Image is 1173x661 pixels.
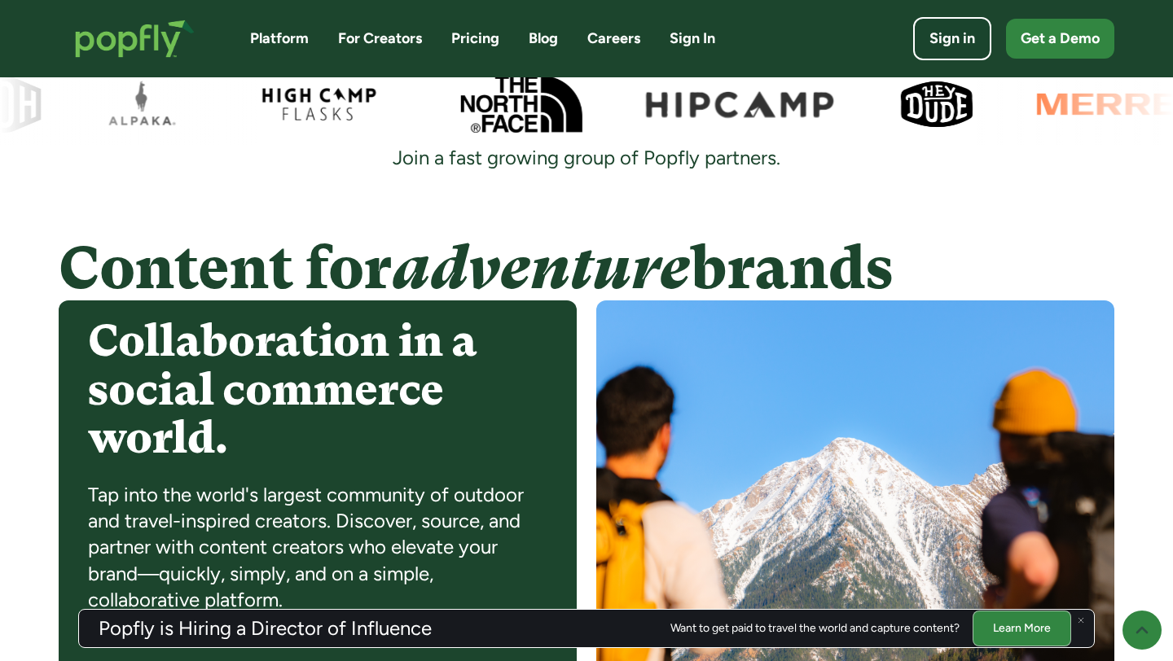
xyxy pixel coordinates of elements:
[929,28,975,49] div: Sign in
[59,236,1114,300] h4: Content for brands
[88,317,547,462] h4: Collaboration in a social commerce world.
[373,145,800,171] div: Join a fast growing group of Popfly partners.
[88,482,547,614] div: Tap into the world's largest community of outdoor and travel-inspired creators. Discover, source,...
[1006,19,1114,59] a: Get a Demo
[338,28,422,49] a: For Creators
[59,3,211,74] a: home
[913,17,991,60] a: Sign in
[587,28,640,49] a: Careers
[670,622,960,635] div: Want to get paid to travel the world and capture content?
[392,234,690,302] em: adventure
[973,611,1071,646] a: Learn More
[670,28,715,49] a: Sign In
[250,28,309,49] a: Platform
[451,28,499,49] a: Pricing
[99,619,432,638] h3: Popfly is Hiring a Director of Influence
[529,28,558,49] a: Blog
[1021,28,1100,49] div: Get a Demo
